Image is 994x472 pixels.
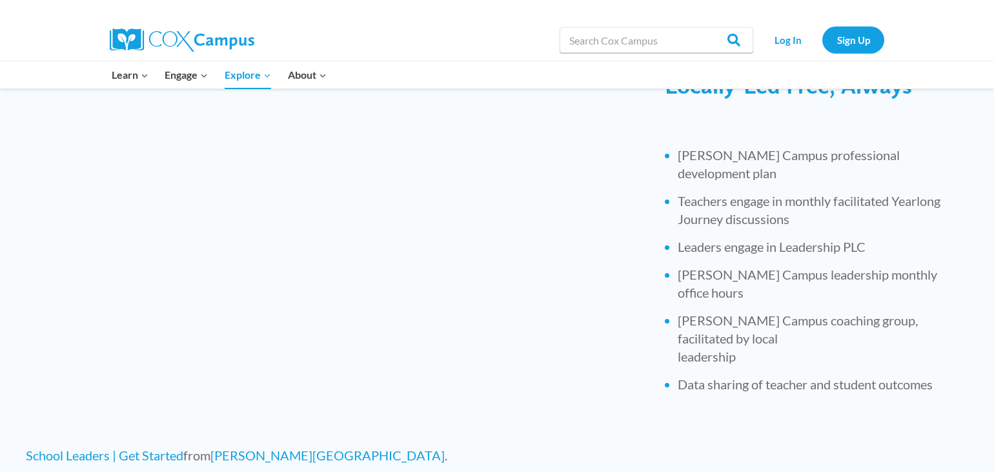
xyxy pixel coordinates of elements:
button: Child menu of About [279,61,335,88]
a: School Leaders | Get Started [26,447,183,463]
p: from . [26,445,639,466]
a: Sign Up [822,26,884,53]
button: Child menu of Engage [157,61,217,88]
button: Child menu of Explore [216,61,279,88]
a: [PERSON_NAME][GEOGRAPHIC_DATA] [210,447,445,463]
img: Cox Campus [110,28,254,52]
li: [PERSON_NAME] Campus coaching group, facilitated by local leadership [678,311,959,365]
nav: Secondary Navigation [760,26,884,53]
li: Data sharing of teacher and student outcomes [678,375,959,393]
li: Leaders engage in Leadership PLC [678,238,959,256]
li: [PERSON_NAME] Campus professional development plan [678,146,959,182]
nav: Primary Navigation [103,61,334,88]
a: Log In [760,26,816,53]
li: Teachers engage in monthly facilitated Yearlong Journey discussions [678,192,959,228]
li: [PERSON_NAME] Campus leadership monthly office hours [678,265,959,302]
input: Search Cox Campus [560,27,753,53]
button: Child menu of Learn [103,61,157,88]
